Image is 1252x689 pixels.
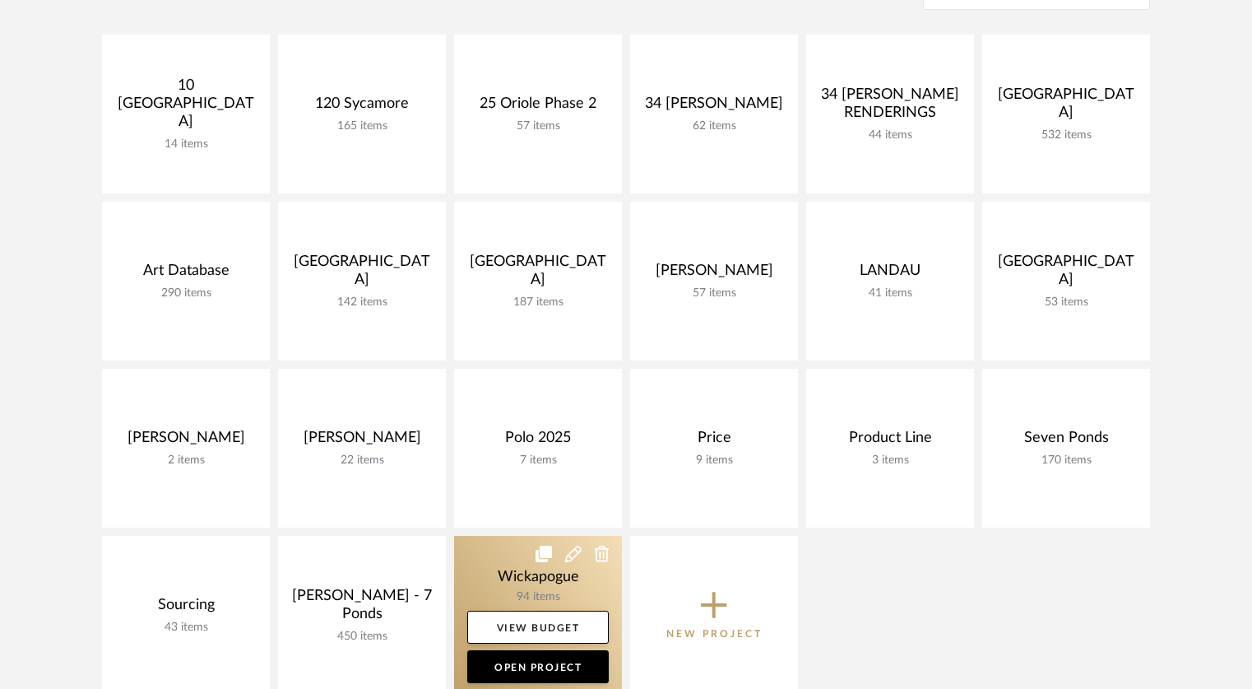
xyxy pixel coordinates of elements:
div: LANDAU [819,262,961,286]
div: Polo 2025 [467,429,609,454]
div: 142 items [291,296,433,310]
div: 62 items [643,119,785,133]
div: [PERSON_NAME] [643,262,785,286]
div: 7 items [467,454,609,468]
div: [GEOGRAPHIC_DATA] [467,253,609,296]
div: 290 items [115,286,257,300]
div: 22 items [291,454,433,468]
div: [GEOGRAPHIC_DATA] [995,253,1137,296]
div: 2 items [115,454,257,468]
div: [PERSON_NAME] [115,429,257,454]
div: 3 items [819,454,961,468]
div: 34 [PERSON_NAME] [643,95,785,119]
div: 532 items [995,128,1137,142]
div: Price [643,429,785,454]
p: New Project [666,626,763,642]
div: 25 Oriole Phase 2 [467,95,609,119]
div: [GEOGRAPHIC_DATA] [291,253,433,296]
div: 14 items [115,137,257,151]
div: 43 items [115,621,257,635]
div: 187 items [467,296,609,310]
div: [GEOGRAPHIC_DATA] [995,86,1137,128]
div: 120 Sycamore [291,95,433,119]
div: Art Database [115,262,257,286]
div: Seven Ponds [995,429,1137,454]
div: 34 [PERSON_NAME] RENDERINGS [819,86,961,128]
div: 165 items [291,119,433,133]
a: View Budget [467,611,609,644]
div: 53 items [995,296,1137,310]
div: 41 items [819,286,961,300]
div: 170 items [995,454,1137,468]
a: Open Project [467,650,609,683]
div: 57 items [643,286,785,300]
div: 57 items [467,119,609,133]
div: [PERSON_NAME] [291,429,433,454]
div: 9 items [643,454,785,468]
div: 44 items [819,128,961,142]
div: [PERSON_NAME] - 7 Ponds [291,587,433,630]
div: 10 [GEOGRAPHIC_DATA] [115,77,257,137]
div: 450 items [291,630,433,644]
div: Product Line [819,429,961,454]
div: Sourcing [115,596,257,621]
